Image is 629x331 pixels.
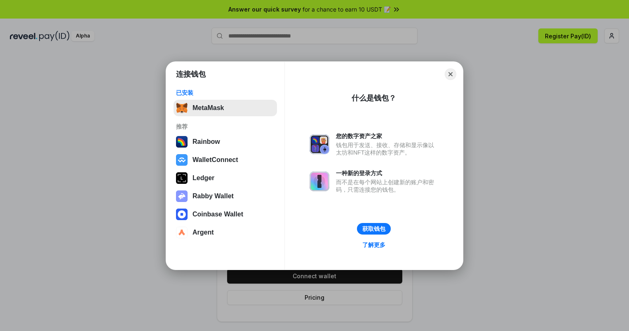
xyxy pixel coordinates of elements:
div: Ledger [192,174,214,182]
img: svg+xml,%3Csvg%20width%3D%2228%22%20height%3D%2228%22%20viewBox%3D%220%200%2028%2028%22%20fill%3D... [176,209,188,220]
img: svg+xml,%3Csvg%20fill%3D%22none%22%20height%3D%2233%22%20viewBox%3D%220%200%2035%2033%22%20width%... [176,102,188,114]
div: Coinbase Wallet [192,211,243,218]
img: svg+xml,%3Csvg%20width%3D%22120%22%20height%3D%22120%22%20viewBox%3D%220%200%20120%20120%22%20fil... [176,136,188,148]
img: svg+xml,%3Csvg%20xmlns%3D%22http%3A%2F%2Fwww.w3.org%2F2000%2Fsvg%22%20fill%3D%22none%22%20viewBox... [310,134,329,154]
div: 您的数字资产之家 [336,132,438,140]
button: Rainbow [174,134,277,150]
div: 推荐 [176,123,275,130]
a: 了解更多 [357,239,390,250]
button: WalletConnect [174,152,277,168]
div: WalletConnect [192,156,238,164]
div: MetaMask [192,104,224,112]
div: 而不是在每个网站上创建新的账户和密码，只需连接您的钱包。 [336,178,438,193]
button: Ledger [174,170,277,186]
div: 了解更多 [362,241,385,249]
img: svg+xml,%3Csvg%20xmlns%3D%22http%3A%2F%2Fwww.w3.org%2F2000%2Fsvg%22%20width%3D%2228%22%20height%3... [176,172,188,184]
img: svg+xml,%3Csvg%20xmlns%3D%22http%3A%2F%2Fwww.w3.org%2F2000%2Fsvg%22%20fill%3D%22none%22%20viewBox... [310,171,329,191]
h1: 连接钱包 [176,69,206,79]
div: Rabby Wallet [192,192,234,200]
button: Rabby Wallet [174,188,277,204]
button: Coinbase Wallet [174,206,277,223]
div: Argent [192,229,214,236]
img: svg+xml,%3Csvg%20width%3D%2228%22%20height%3D%2228%22%20viewBox%3D%220%200%2028%2028%22%20fill%3D... [176,227,188,238]
div: Rainbow [192,138,220,146]
div: 钱包用于发送、接收、存储和显示像以太坊和NFT这样的数字资产。 [336,141,438,156]
button: MetaMask [174,100,277,116]
div: 一种新的登录方式 [336,169,438,177]
button: Close [445,68,456,80]
div: 什么是钱包？ [352,93,396,103]
div: 已安装 [176,89,275,96]
button: Argent [174,224,277,241]
img: svg+xml,%3Csvg%20xmlns%3D%22http%3A%2F%2Fwww.w3.org%2F2000%2Fsvg%22%20fill%3D%22none%22%20viewBox... [176,190,188,202]
div: 获取钱包 [362,225,385,232]
img: svg+xml,%3Csvg%20width%3D%2228%22%20height%3D%2228%22%20viewBox%3D%220%200%2028%2028%22%20fill%3D... [176,154,188,166]
button: 获取钱包 [357,223,391,235]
